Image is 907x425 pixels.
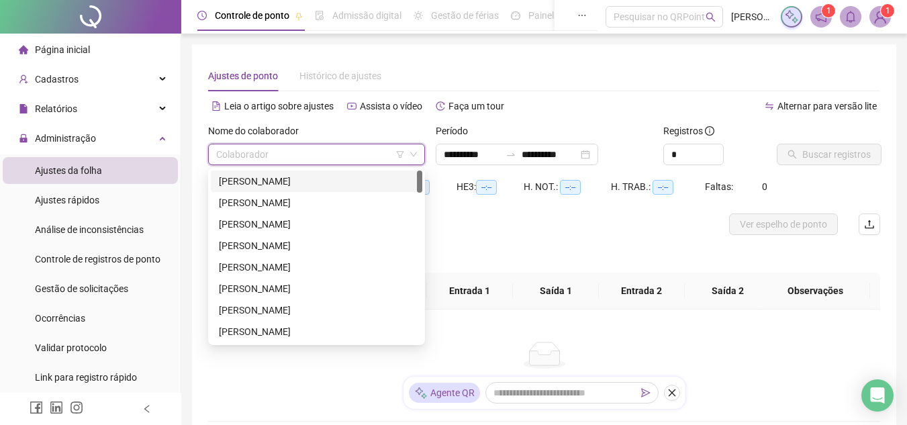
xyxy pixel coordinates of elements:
[765,101,774,111] span: swap
[219,238,414,253] div: [PERSON_NAME]
[706,12,716,22] span: search
[50,401,63,414] span: linkedin
[577,11,587,20] span: ellipsis
[815,11,827,23] span: notification
[729,214,838,235] button: Ver espelho de ponto
[528,10,581,21] span: Painel do DP
[777,144,881,165] button: Buscar registros
[211,256,422,278] div: ANAILSON PEREIRA LEITE
[35,165,102,176] span: Ajustes da folha
[219,324,414,339] div: [PERSON_NAME]
[822,4,835,17] sup: 1
[70,401,83,414] span: instagram
[513,273,599,310] th: Saída 1
[476,180,497,195] span: --:--
[35,195,99,205] span: Ajustes rápidos
[211,299,422,321] div: ANA RUTH DUTRA
[599,273,685,310] th: Entrada 2
[35,133,96,144] span: Administração
[436,101,445,111] span: history
[347,101,356,111] span: youtube
[431,10,499,21] span: Gestão de férias
[731,9,773,24] span: [PERSON_NAME]
[762,181,767,192] span: 0
[524,179,611,195] div: H. NOT.:
[219,217,414,232] div: [PERSON_NAME]
[427,273,513,310] th: Entrada 1
[35,44,90,55] span: Página inicial
[705,126,714,136] span: info-circle
[332,10,401,21] span: Admissão digital
[845,11,857,23] span: bell
[215,10,289,21] span: Controle de ponto
[19,134,28,143] span: lock
[414,11,423,20] span: sun
[360,101,422,111] span: Assista o vídeo
[211,278,422,299] div: ANA LUIZA LEANDRO DA SILVA
[35,103,77,114] span: Relatórios
[211,235,422,256] div: ANAILDE VELOSO PEREIRA
[611,179,705,195] div: H. TRAB.:
[881,4,894,17] sup: Atualize o seu contato no menu Meus Dados
[219,174,414,189] div: [PERSON_NAME]
[211,192,422,214] div: ADRIANA ALMEIDA DA SILVA
[295,12,303,20] span: pushpin
[761,273,870,310] th: Observações
[315,11,324,20] span: file-done
[663,124,714,138] span: Registros
[35,283,128,294] span: Gestão de solicitações
[19,75,28,84] span: user-add
[219,303,414,318] div: [PERSON_NAME]
[506,149,516,160] span: swap-right
[224,374,864,389] div: Não há dados
[864,219,875,230] span: upload
[19,104,28,113] span: file
[211,171,422,192] div: ADENALDO DE SOUSA SILVA
[219,260,414,275] div: [PERSON_NAME]
[208,124,307,138] label: Nome do colaborador
[219,195,414,210] div: [PERSON_NAME]
[299,70,381,81] span: Histórico de ajustes
[414,386,428,400] img: sparkle-icon.fc2bf0ac1784a2077858766a79e2daf3.svg
[224,101,334,111] span: Leia o artigo sobre ajustes
[35,74,79,85] span: Cadastros
[219,281,414,296] div: [PERSON_NAME]
[653,180,673,195] span: --:--
[506,149,516,160] span: to
[685,273,771,310] th: Saída 2
[211,214,422,235] div: ALINE RIBEIRO DA SILVA
[35,342,107,353] span: Validar protocolo
[777,101,877,111] span: Alternar para versão lite
[197,11,207,20] span: clock-circle
[667,388,677,397] span: close
[870,7,890,27] img: 56870
[560,180,581,195] span: --:--
[784,9,799,24] img: sparkle-icon.fc2bf0ac1784a2077858766a79e2daf3.svg
[211,321,422,342] div: ANA VITORIA DA SILVA
[886,6,890,15] span: 1
[208,70,278,81] span: Ajustes de ponto
[705,181,735,192] span: Faltas:
[448,101,504,111] span: Faça um tour
[19,45,28,54] span: home
[30,401,43,414] span: facebook
[35,372,137,383] span: Link para registro rápido
[861,379,894,412] div: Open Intercom Messenger
[35,313,85,324] span: Ocorrências
[211,101,221,111] span: file-text
[826,6,831,15] span: 1
[35,224,144,235] span: Análise de inconsistências
[771,283,859,298] span: Observações
[142,404,152,414] span: left
[511,11,520,20] span: dashboard
[641,388,651,397] span: send
[396,150,404,158] span: filter
[410,150,418,158] span: down
[35,254,160,265] span: Controle de registros de ponto
[457,179,524,195] div: HE 3:
[409,383,480,403] div: Agente QR
[436,124,477,138] label: Período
